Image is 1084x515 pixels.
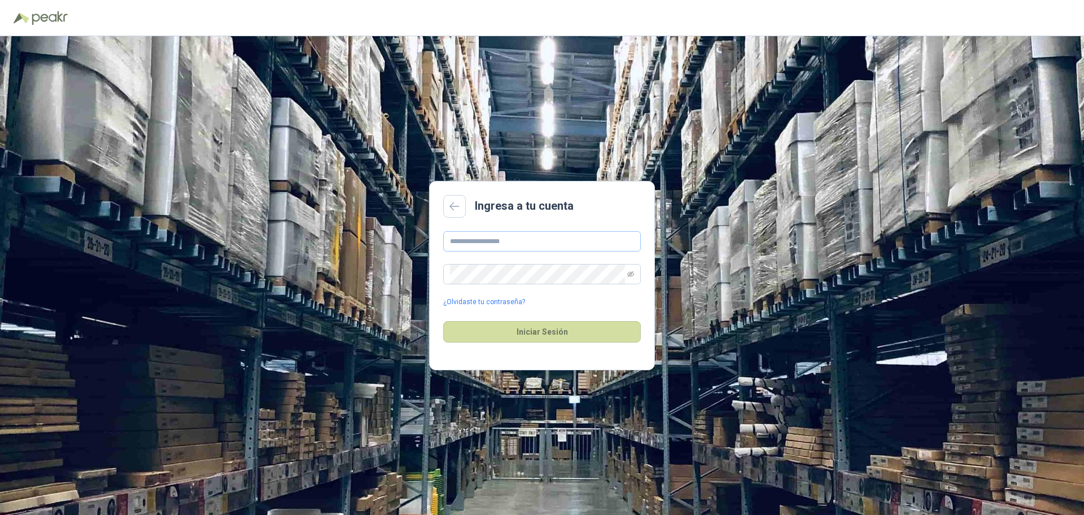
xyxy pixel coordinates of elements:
span: eye-invisible [627,271,634,278]
img: Logo [14,12,29,24]
a: ¿Olvidaste tu contraseña? [443,297,525,308]
img: Peakr [32,11,68,25]
h2: Ingresa a tu cuenta [475,197,574,215]
button: Iniciar Sesión [443,321,641,343]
